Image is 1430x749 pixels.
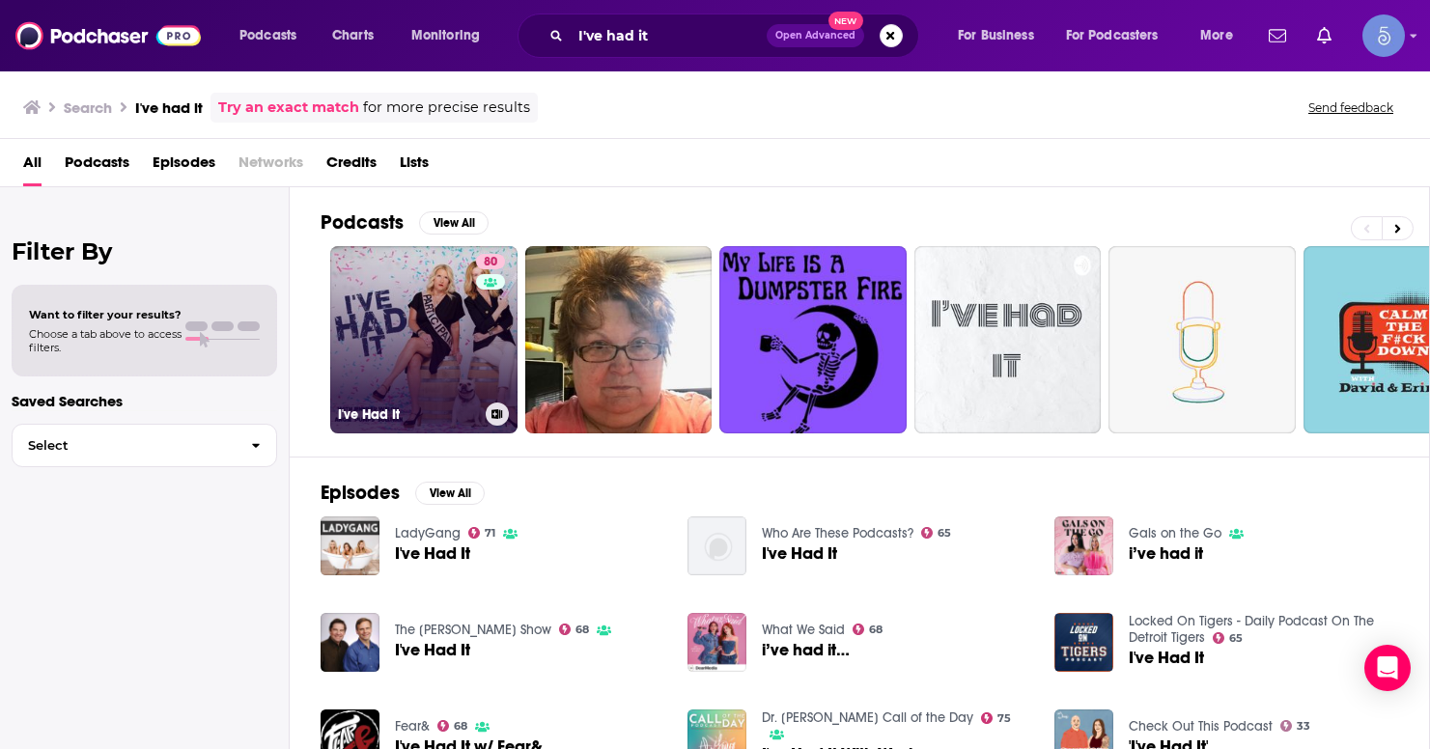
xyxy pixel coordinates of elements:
h3: Search [64,98,112,117]
img: Podchaser - Follow, Share and Rate Podcasts [15,17,201,54]
span: Monitoring [411,22,480,49]
a: 80I've Had It [330,246,518,433]
button: Send feedback [1303,99,1399,116]
span: 68 [575,625,589,634]
a: Who Are These Podcasts? [762,525,913,541]
img: i’ve had it [1054,516,1113,575]
span: Logged in as Spiral5-G1 [1362,14,1405,57]
input: Search podcasts, credits, & more... [571,20,767,51]
a: 65 [921,527,952,539]
button: open menu [226,20,322,51]
button: Select [12,424,277,467]
a: Fear& [395,718,430,735]
a: PodcastsView All [321,210,489,235]
button: open menu [1187,20,1257,51]
a: Try an exact match [218,97,359,119]
span: 65 [938,529,951,538]
a: Show notifications dropdown [1309,19,1339,52]
a: The John Kobylt Show [395,622,551,638]
a: I've Had It [762,545,837,562]
a: 68 [559,624,590,635]
a: What We Said [762,622,845,638]
img: User Profile [1362,14,1405,57]
span: Choose a tab above to access filters. [29,327,182,354]
a: Credits [326,147,377,186]
a: Episodes [153,147,215,186]
a: I've Had It [395,642,470,658]
button: View All [415,482,485,505]
img: I've Had It [1054,613,1113,672]
img: I've Had It [321,613,379,672]
a: Dr. Laura Call of the Day [762,709,973,726]
a: 33 [1280,720,1311,732]
h2: Episodes [321,481,400,505]
button: View All [419,211,489,235]
a: EpisodesView All [321,481,485,505]
span: More [1200,22,1233,49]
span: 68 [454,722,467,731]
img: I've Had It [321,516,379,575]
a: I've Had It [1129,650,1204,666]
span: 33 [1297,722,1310,731]
a: All [23,147,42,186]
button: Open AdvancedNew [767,24,864,47]
img: I've Had It [687,516,746,575]
span: Networks [238,147,303,186]
a: i’ve had it [1129,545,1203,562]
a: 71 [468,527,496,539]
span: Charts [332,22,374,49]
a: Locked On Tigers - Daily Podcast On The Detroit Tigers [1129,613,1374,646]
a: 80 [476,254,505,269]
div: Open Intercom Messenger [1364,645,1411,691]
a: Podcasts [65,147,129,186]
span: Want to filter your results? [29,308,182,321]
a: i’ve had it… [762,642,850,658]
img: i’ve had it… [687,613,746,672]
span: Podcasts [239,22,296,49]
h2: Podcasts [321,210,404,235]
a: 75 [981,712,1012,724]
a: Charts [320,20,385,51]
span: 80 [484,253,497,272]
span: 71 [485,529,495,538]
h3: I've Had It [338,406,478,423]
a: Lists [400,147,429,186]
a: 65 [1213,632,1244,644]
a: 68 [853,624,883,635]
a: LadyGang [395,525,461,541]
span: 75 [997,714,1011,723]
span: 65 [1229,634,1243,643]
a: I've Had It [395,545,470,562]
button: open menu [1053,20,1187,51]
h2: Filter By [12,237,277,265]
span: Select [13,439,236,452]
a: Show notifications dropdown [1261,19,1294,52]
span: For Business [958,22,1034,49]
span: For Podcasters [1066,22,1159,49]
a: Check Out This Podcast [1129,718,1273,735]
div: Search podcasts, credits, & more... [536,14,938,58]
button: Show profile menu [1362,14,1405,57]
button: open menu [944,20,1058,51]
a: 68 [437,720,468,732]
button: open menu [398,20,505,51]
span: New [828,12,863,30]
